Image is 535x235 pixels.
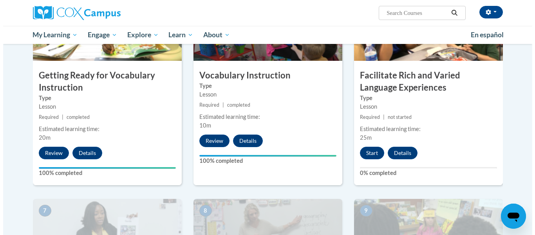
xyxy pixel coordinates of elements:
h3: Vocabulary Instruction [190,69,339,82]
label: Type [357,94,494,102]
div: Estimated learning time: [357,125,494,133]
a: Explore [119,26,161,44]
div: Your progress [196,155,333,157]
button: Details [385,147,414,159]
span: | [219,102,221,108]
span: | [380,114,381,120]
span: 10m [196,122,208,129]
span: 25m [357,134,369,141]
a: About [195,26,232,44]
a: Learn [160,26,195,44]
img: Cox Campus [30,6,117,20]
button: Start [357,147,381,159]
span: Learn [165,30,190,40]
h3: Facilitate Rich and Varied Language Experiences [351,69,500,94]
button: Details [69,147,99,159]
button: Account Settings [476,6,500,18]
label: 100% completed [196,157,333,165]
span: 7 [36,205,48,217]
button: Search [445,8,457,18]
div: Lesson [196,90,333,99]
a: Cox Campus [30,6,179,20]
a: En español [463,27,506,43]
span: 20m [36,134,47,141]
a: Engage [80,26,119,44]
span: My Learning [29,30,74,40]
a: My Learning [25,26,80,44]
label: Type [36,94,173,102]
span: 8 [196,205,209,217]
span: About [200,30,227,40]
span: Required [36,114,56,120]
div: Lesson [357,102,494,111]
button: Details [230,135,260,147]
span: completed [63,114,87,120]
div: Your progress [36,167,173,169]
span: | [59,114,60,120]
input: Search Courses [383,8,445,18]
span: Required [196,102,216,108]
iframe: Button to launch messaging window [498,204,523,229]
span: Required [357,114,377,120]
div: Estimated learning time: [36,125,173,133]
span: not started [385,114,408,120]
label: 100% completed [36,169,173,177]
div: Main menu [18,26,512,44]
span: Engage [85,30,114,40]
div: Estimated learning time: [196,113,333,121]
span: En español [468,31,501,39]
h3: Getting Ready for Vocabulary Instruction [30,69,179,94]
span: Explore [124,30,155,40]
button: Review [196,135,226,147]
span: 9 [357,205,369,217]
div: Lesson [36,102,173,111]
label: 0% completed [357,169,494,177]
label: Type [196,82,333,90]
button: Review [36,147,66,159]
span: completed [224,102,247,108]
